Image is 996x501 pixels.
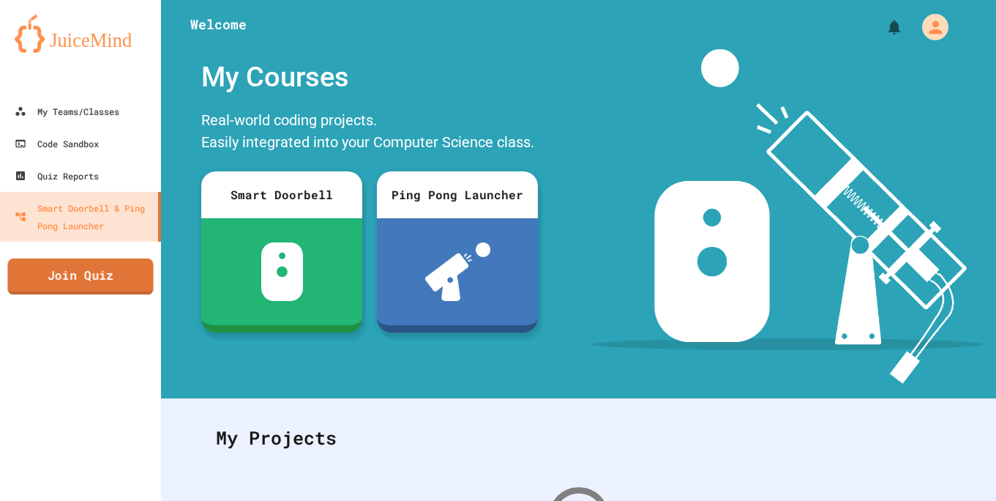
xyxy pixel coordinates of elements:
[201,171,362,218] div: Smart Doorbell
[377,171,538,218] div: Ping Pong Launcher
[425,242,490,301] img: ppl-with-ball.png
[591,49,984,384] img: banner-image-my-projects.png
[15,167,99,185] div: Quiz Reports
[261,242,303,301] img: sdb-white.svg
[858,15,907,40] div: My Notifications
[907,10,952,44] div: My Account
[15,103,119,120] div: My Teams/Classes
[15,135,99,152] div: Code Sandbox
[194,105,545,160] div: Real-world coding projects. Easily integrated into your Computer Science class.
[7,259,153,295] a: Join Quiz
[15,15,146,53] img: logo-orange.svg
[15,199,152,234] div: Smart Doorbell & Ping Pong Launcher
[201,409,956,467] div: My Projects
[194,49,545,105] div: My Courses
